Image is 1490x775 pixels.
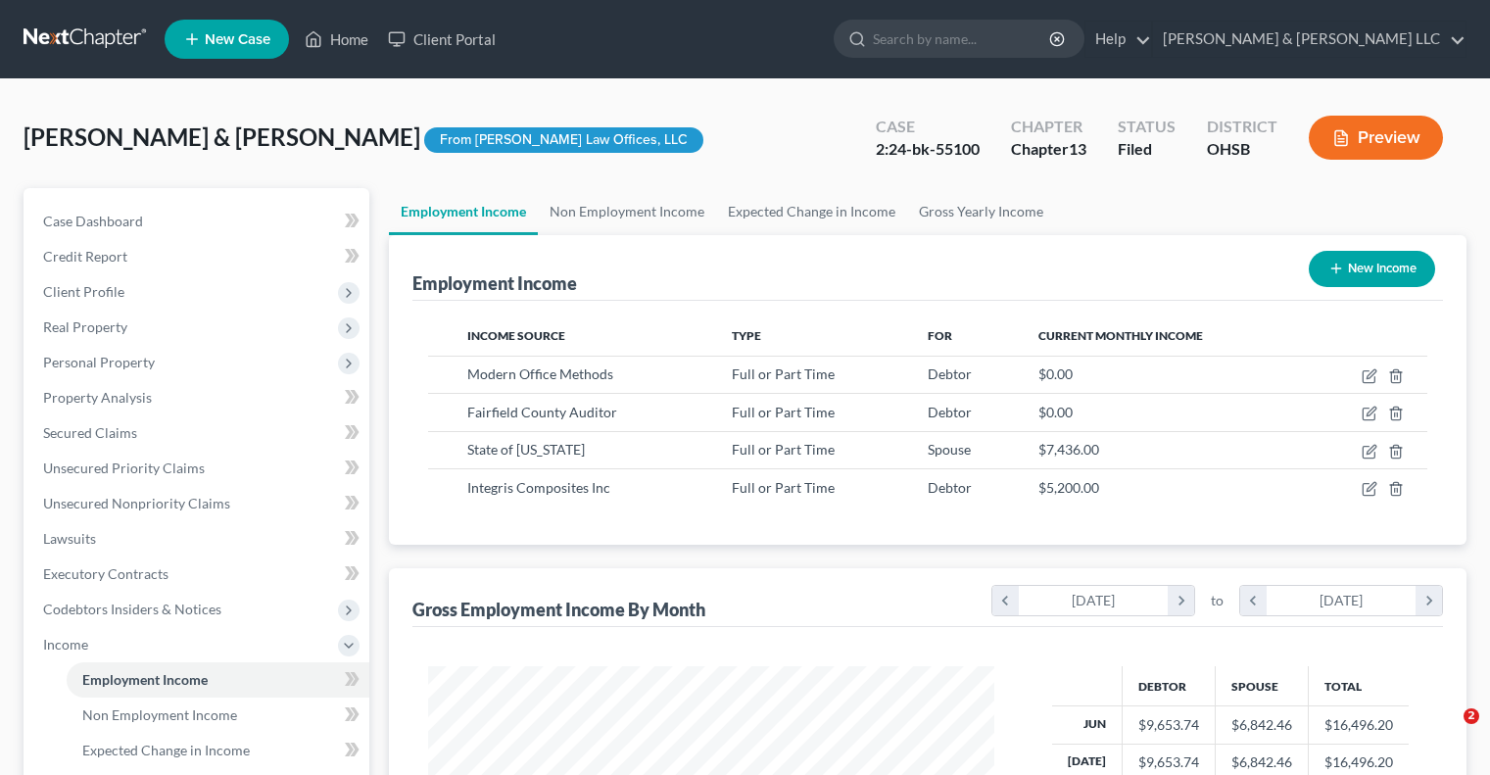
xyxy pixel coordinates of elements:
[1038,404,1073,420] span: $0.00
[295,22,378,57] a: Home
[1118,116,1176,138] div: Status
[876,138,980,161] div: 2:24-bk-55100
[1118,138,1176,161] div: Filed
[732,365,835,382] span: Full or Part Time
[467,328,565,343] span: Income Source
[876,116,980,138] div: Case
[205,32,270,47] span: New Case
[907,188,1055,235] a: Gross Yearly Income
[1464,708,1479,724] span: 2
[27,380,369,415] a: Property Analysis
[43,354,155,370] span: Personal Property
[1138,752,1199,772] div: $9,653.74
[43,248,127,265] span: Credit Report
[1309,251,1435,287] button: New Income
[538,188,716,235] a: Non Employment Income
[82,742,250,758] span: Expected Change in Income
[412,598,705,621] div: Gross Employment Income By Month
[732,404,835,420] span: Full or Part Time
[43,565,168,582] span: Executory Contracts
[467,404,617,420] span: Fairfield County Auditor
[467,365,613,382] span: Modern Office Methods
[928,441,971,458] span: Spouse
[43,283,124,300] span: Client Profile
[1309,706,1410,744] td: $16,496.20
[378,22,505,57] a: Client Portal
[27,521,369,557] a: Lawsuits
[1123,666,1216,705] th: Debtor
[67,733,369,768] a: Expected Change in Income
[82,706,237,723] span: Non Employment Income
[27,239,369,274] a: Credit Report
[43,530,96,547] span: Lawsuits
[1216,666,1309,705] th: Spouse
[43,460,205,476] span: Unsecured Priority Claims
[1211,591,1224,610] span: to
[928,404,972,420] span: Debtor
[1011,116,1086,138] div: Chapter
[43,318,127,335] span: Real Property
[43,424,137,441] span: Secured Claims
[873,21,1052,57] input: Search by name...
[67,698,369,733] a: Non Employment Income
[412,271,577,295] div: Employment Income
[389,188,538,235] a: Employment Income
[1038,441,1099,458] span: $7,436.00
[43,389,152,406] span: Property Analysis
[43,495,230,511] span: Unsecured Nonpriority Claims
[928,365,972,382] span: Debtor
[424,127,703,154] div: From [PERSON_NAME] Law Offices, LLC
[1416,586,1442,615] i: chevron_right
[1267,586,1417,615] div: [DATE]
[928,479,972,496] span: Debtor
[43,636,88,653] span: Income
[1231,715,1292,735] div: $6,842.46
[1168,586,1194,615] i: chevron_right
[27,415,369,451] a: Secured Claims
[27,486,369,521] a: Unsecured Nonpriority Claims
[1207,116,1277,138] div: District
[1153,22,1466,57] a: [PERSON_NAME] & [PERSON_NAME] LLC
[27,204,369,239] a: Case Dashboard
[467,479,610,496] span: Integris Composites Inc
[24,122,420,151] span: [PERSON_NAME] & [PERSON_NAME]
[732,328,761,343] span: Type
[716,188,907,235] a: Expected Change in Income
[928,328,952,343] span: For
[43,601,221,617] span: Codebtors Insiders & Notices
[82,671,208,688] span: Employment Income
[992,586,1019,615] i: chevron_left
[1052,706,1123,744] th: Jun
[1038,328,1203,343] span: Current Monthly Income
[43,213,143,229] span: Case Dashboard
[732,479,835,496] span: Full or Part Time
[27,557,369,592] a: Executory Contracts
[1085,22,1151,57] a: Help
[1207,138,1277,161] div: OHSB
[467,441,585,458] span: State of [US_STATE]
[732,441,835,458] span: Full or Part Time
[1309,666,1410,705] th: Total
[1231,752,1292,772] div: $6,842.46
[1069,139,1086,158] span: 13
[1019,586,1169,615] div: [DATE]
[1309,116,1443,160] button: Preview
[1138,715,1199,735] div: $9,653.74
[67,662,369,698] a: Employment Income
[1011,138,1086,161] div: Chapter
[27,451,369,486] a: Unsecured Priority Claims
[1038,365,1073,382] span: $0.00
[1240,586,1267,615] i: chevron_left
[1038,479,1099,496] span: $5,200.00
[1423,708,1470,755] iframe: Intercom live chat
